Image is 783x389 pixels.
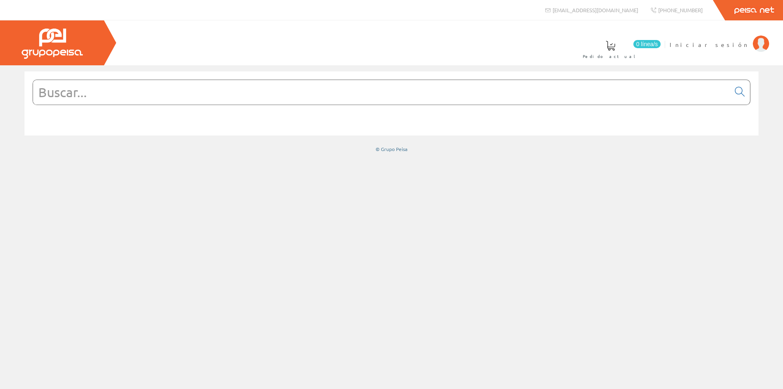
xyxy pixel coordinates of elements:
span: 0 línea/s [633,40,661,48]
span: [EMAIL_ADDRESS][DOMAIN_NAME] [553,7,638,13]
span: Pedido actual [583,52,638,60]
img: Grupo Peisa [22,29,83,59]
input: Buscar... [33,80,730,104]
span: Iniciar sesión [670,40,749,49]
span: [PHONE_NUMBER] [658,7,703,13]
a: Iniciar sesión [670,34,769,42]
div: © Grupo Peisa [24,146,759,153]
